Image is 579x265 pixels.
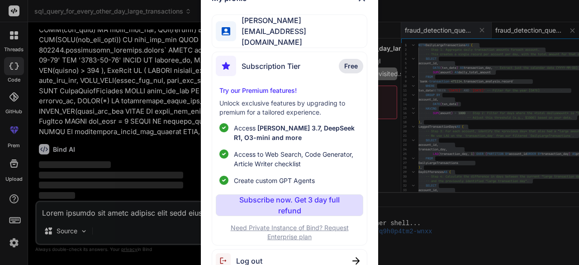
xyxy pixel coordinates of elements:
[352,257,360,265] img: close
[216,56,236,76] img: subscription
[242,61,300,72] span: Subscription Tier
[216,223,363,241] p: Need Private Instance of Bind? Request Enterprise plan
[219,86,359,95] p: Try our Premium features!
[219,123,228,132] img: checklist
[219,176,228,185] img: checklist
[234,124,355,141] span: [PERSON_NAME] 3.7, DeepSeek R1, O3-mini and more
[236,15,366,26] span: [PERSON_NAME]
[344,62,358,71] span: Free
[236,26,366,48] span: [EMAIL_ADDRESS][DOMAIN_NAME]
[233,194,345,216] p: Subscribe now. Get 3 day full refund
[234,149,359,169] span: Access to Web Search, Code Generator, Article Writer checklist
[219,149,228,159] img: checklist
[222,27,230,36] img: profile
[216,194,363,216] button: Subscribe now. Get 3 day full refund
[234,176,315,185] span: Create custom GPT Agents
[219,99,359,117] p: Unlock exclusive features by upgrading to premium for a tailored experience.
[234,123,359,142] p: Access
